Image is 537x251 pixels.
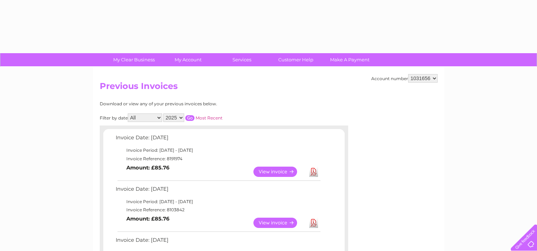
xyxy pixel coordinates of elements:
a: Make A Payment [320,53,379,66]
a: View [253,167,306,177]
td: Invoice Date: [DATE] [114,184,322,197]
div: Account number [371,74,438,83]
td: Invoice Period: [DATE] - [DATE] [114,146,322,155]
a: Services [213,53,271,66]
div: Filter by date [100,113,286,122]
h2: Previous Invoices [100,81,438,95]
b: Amount: £85.76 [126,216,169,222]
b: Amount: £85.76 [126,164,169,171]
div: Download or view any of your previous invoices below. [100,101,286,106]
a: Most Recent [196,115,223,121]
a: My Account [159,53,217,66]
td: Invoice Date: [DATE] [114,133,322,146]
td: Invoice Reference: 8191974 [114,155,322,163]
td: Invoice Period: [DATE] - [DATE] [114,197,322,206]
td: Invoice Date: [DATE] [114,235,322,249]
td: Invoice Reference: 8103842 [114,206,322,214]
a: View [253,218,306,228]
a: Download [309,167,318,177]
a: Download [309,218,318,228]
a: My Clear Business [105,53,163,66]
a: Customer Help [267,53,325,66]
